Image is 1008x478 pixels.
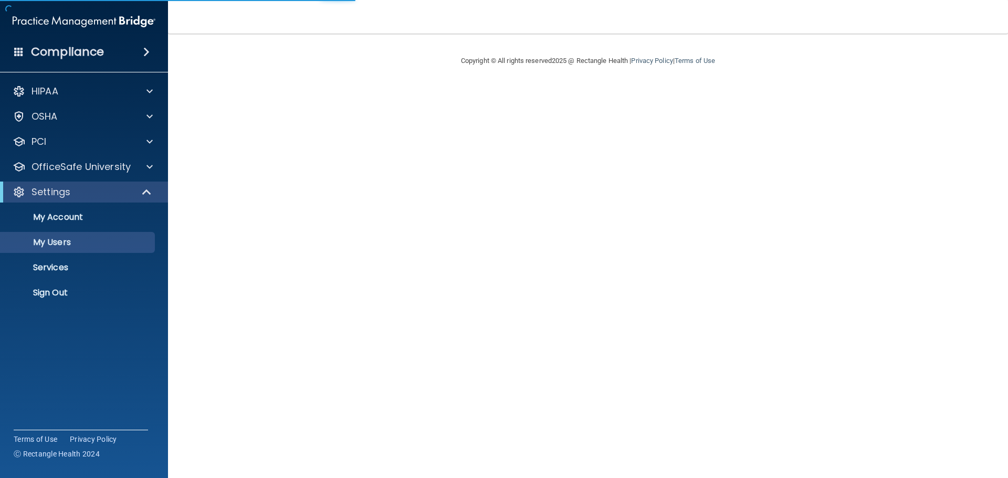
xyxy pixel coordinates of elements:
[396,44,780,78] div: Copyright © All rights reserved 2025 @ Rectangle Health | |
[7,237,150,248] p: My Users
[631,57,673,65] a: Privacy Policy
[13,85,153,98] a: HIPAA
[13,110,153,123] a: OSHA
[31,110,58,123] p: OSHA
[31,161,131,173] p: OfficeSafe University
[31,186,70,198] p: Settings
[14,434,57,444] a: Terms of Use
[7,212,150,222] p: My Account
[7,288,150,298] p: Sign Out
[13,186,152,198] a: Settings
[7,262,150,273] p: Services
[13,135,153,148] a: PCI
[31,135,46,148] p: PCI
[13,161,153,173] a: OfficeSafe University
[31,85,58,98] p: HIPAA
[70,434,117,444] a: Privacy Policy
[675,57,715,65] a: Terms of Use
[14,449,100,459] span: Ⓒ Rectangle Health 2024
[13,11,155,32] img: PMB logo
[31,45,104,59] h4: Compliance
